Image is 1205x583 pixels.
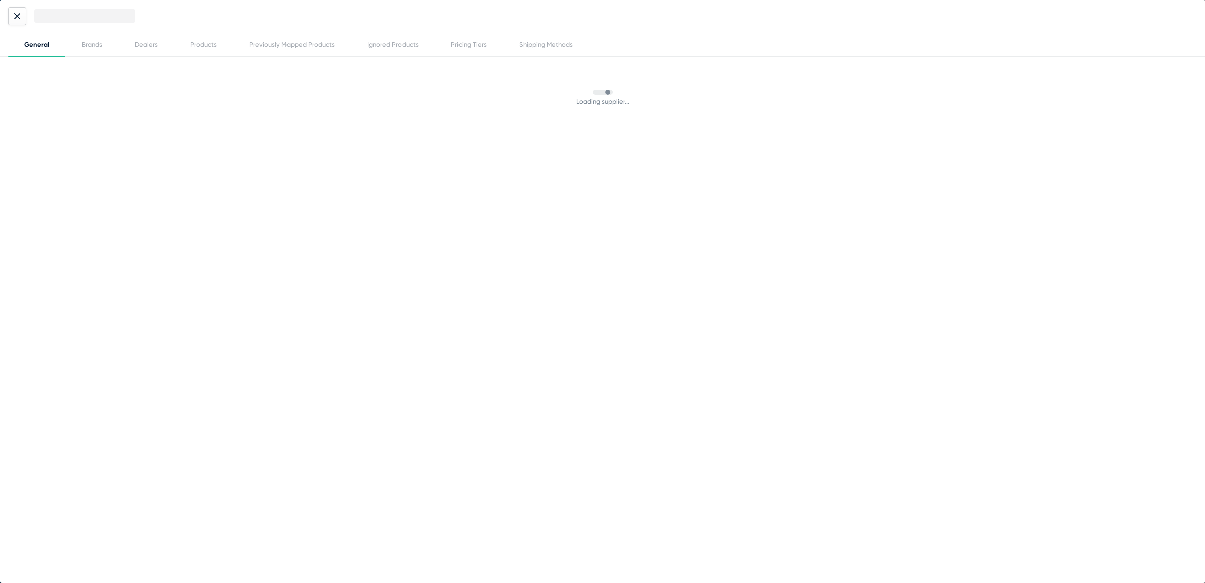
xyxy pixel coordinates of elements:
[135,41,158,48] div: Dealers
[82,41,102,48] div: Brands
[576,95,629,109] span: Loading supplier...
[190,41,217,48] div: Products
[367,41,419,48] div: Ignored Products
[519,41,573,48] div: Shipping Methods
[24,41,49,48] div: General
[249,41,335,48] div: Previously Mapped Products
[451,41,487,48] div: Pricing Tiers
